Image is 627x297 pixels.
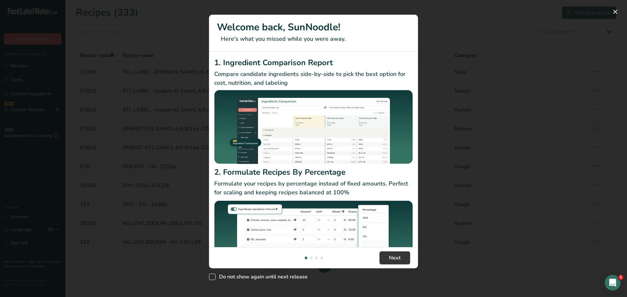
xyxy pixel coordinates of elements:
[214,179,413,197] p: Formulate your recipes by percentage instead of fixed amounts. Perfect for scaling and keeping re...
[214,166,413,178] h2: 2. Formulate Recipes By Percentage
[618,275,623,280] span: 1
[605,275,620,290] iframe: Intercom live chat
[379,251,410,264] button: Next
[214,57,413,68] h2: 1. Ingredient Comparison Report
[214,70,413,87] p: Compare candidate ingredients side-by-side to pick the best option for cost, nutrition, and labeling
[214,200,413,278] img: Formulate Recipes By Percentage
[389,254,401,262] span: Next
[214,90,413,164] img: Ingredient Comparison Report
[216,274,308,280] span: Do not show again until next release
[217,35,410,43] p: Here's what you missed while you were away.
[217,20,410,35] h1: Welcome back, SunNoodle!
